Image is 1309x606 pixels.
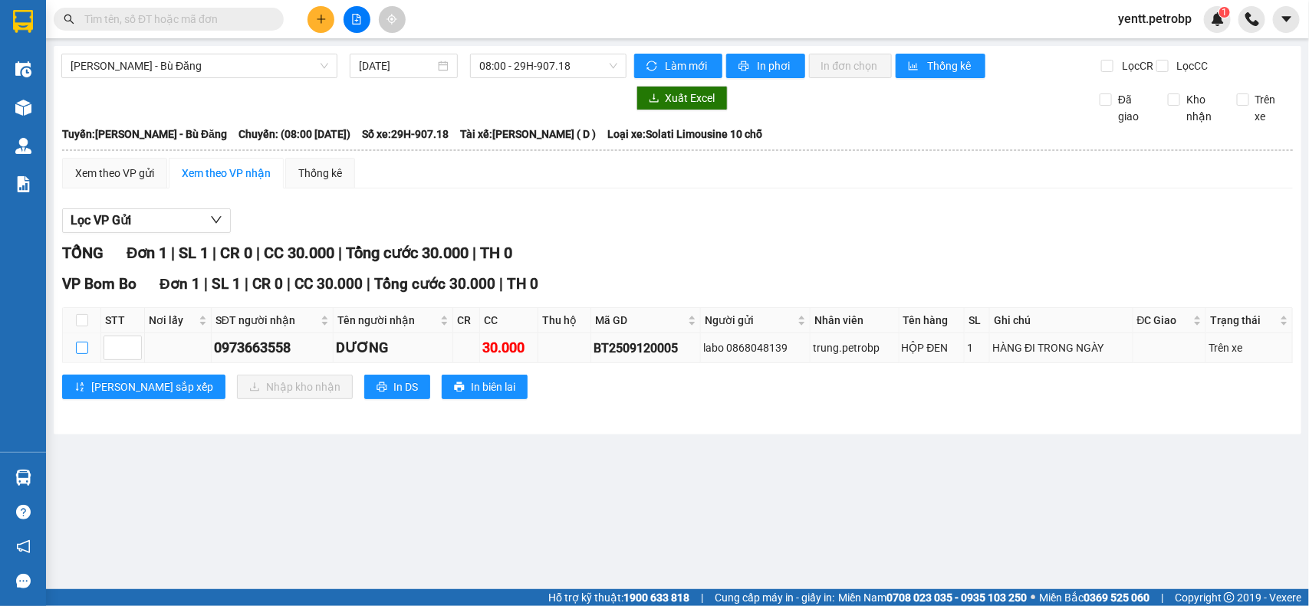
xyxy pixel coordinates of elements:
[896,54,985,78] button: bar-chartThống kê
[758,57,793,74] span: In phơi
[809,54,893,78] button: In đơn chọn
[62,244,104,262] span: TỔNG
[480,244,512,262] span: TH 0
[454,382,465,394] span: printer
[215,312,317,329] span: SĐT người nhận
[120,15,156,31] span: Nhận:
[182,165,271,182] div: Xem theo VP nhận
[634,54,722,78] button: syncLàm mới
[453,308,481,333] th: CR
[212,244,216,262] span: |
[308,6,334,33] button: plus
[84,11,265,28] input: Tìm tên, số ĐT hoặc mã đơn
[15,470,31,486] img: warehouse-icon
[666,90,715,106] span: Xuất Excel
[71,211,131,230] span: Lọc VP Gửi
[15,176,31,192] img: solution-icon
[701,589,703,606] span: |
[1224,592,1235,603] span: copyright
[160,275,200,293] span: Đơn 1
[367,275,370,293] span: |
[548,589,689,606] span: Hỗ trợ kỹ thuật:
[838,589,1027,606] span: Miền Nam
[1210,312,1277,329] span: Trạng thái
[16,505,31,519] span: question-circle
[12,99,111,117] div: 120.000
[507,275,538,293] span: TH 0
[1180,91,1225,125] span: Kho nhận
[1112,91,1156,125] span: Đã giao
[13,15,37,31] span: Gửi:
[334,333,453,363] td: DƯƠNG
[12,100,35,116] span: CR :
[666,57,710,74] span: Làm mới
[16,539,31,554] span: notification
[646,61,659,73] span: sync
[738,61,752,73] span: printer
[212,275,241,293] span: SL 1
[1245,12,1259,26] img: phone-icon
[595,312,685,329] span: Mã GD
[813,339,896,356] div: trung.petrobp
[1209,339,1290,356] div: Trên xe
[336,337,450,359] div: DƯƠNG
[13,50,109,68] div: TUẤN
[1084,591,1149,604] strong: 0369 525 060
[1039,589,1149,606] span: Miền Bắc
[908,61,921,73] span: bar-chart
[460,126,596,142] span: Tài xế: [PERSON_NAME] ( D )
[214,337,331,359] div: 0973663558
[594,339,698,358] div: BT2509120005
[479,54,617,77] span: 08:00 - 29H-907.18
[338,244,342,262] span: |
[649,93,659,105] span: download
[212,333,334,363] td: 0973663558
[990,308,1133,333] th: Ghi chú
[1171,57,1211,74] span: Lọc CC
[15,61,31,77] img: warehouse-icon
[499,275,503,293] span: |
[705,312,794,329] span: Người gửi
[64,14,74,25] span: search
[480,308,538,333] th: CC
[386,14,397,25] span: aim
[210,214,222,226] span: down
[482,337,535,359] div: 30.000
[472,244,476,262] span: |
[264,244,334,262] span: CC 30.000
[1161,589,1163,606] span: |
[1222,7,1227,18] span: 1
[900,308,965,333] th: Tên hàng
[442,375,528,399] button: printerIn biên lai
[62,275,136,293] span: VP Bom Bo
[393,378,418,395] span: In DS
[71,54,328,77] span: Hồ Chí Minh - Bù Đăng
[902,339,962,356] div: HỘP ĐEN
[101,308,145,333] th: STT
[238,126,350,142] span: Chuyến: (08:00 [DATE])
[316,14,327,25] span: plus
[171,244,175,262] span: |
[179,244,209,262] span: SL 1
[1116,57,1156,74] span: Lọc CR
[75,165,154,182] div: Xem theo VP gửi
[607,126,762,142] span: Loại xe: Solati Limousine 10 chỗ
[967,339,987,356] div: 1
[927,57,973,74] span: Thống kê
[1106,9,1204,28] span: yentt.petrobp
[13,13,109,50] div: VP Bom Bo
[377,382,387,394] span: printer
[886,591,1027,604] strong: 0708 023 035 - 0935 103 250
[287,275,291,293] span: |
[965,308,990,333] th: SL
[15,138,31,154] img: warehouse-icon
[351,14,362,25] span: file-add
[1273,6,1300,33] button: caret-down
[220,244,252,262] span: CR 0
[91,378,213,395] span: [PERSON_NAME] sắp xếp
[591,333,701,363] td: BT2509120005
[256,244,260,262] span: |
[538,308,591,333] th: Thu hộ
[127,244,167,262] span: Đơn 1
[379,6,406,33] button: aim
